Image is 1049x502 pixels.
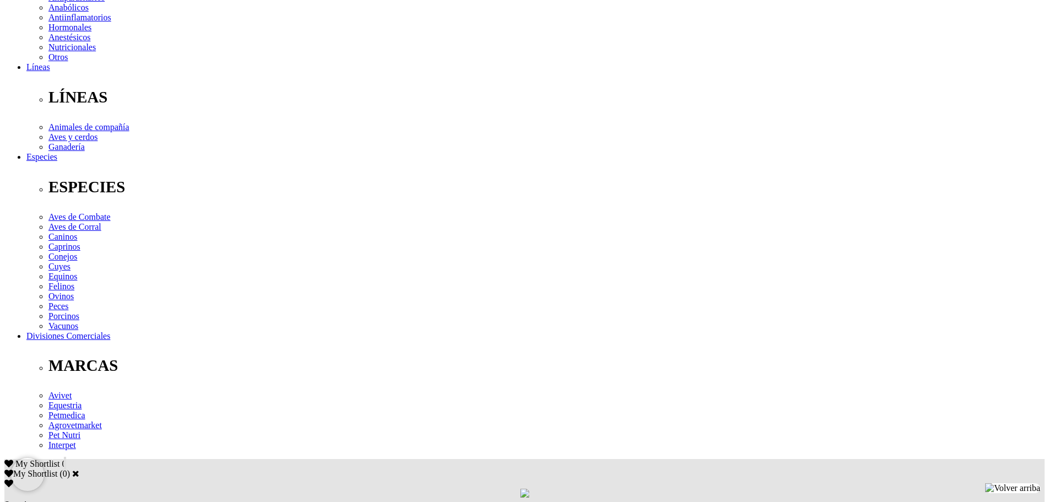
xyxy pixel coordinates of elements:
a: Equestria [48,401,81,410]
a: Aves y cerdos [48,132,97,142]
a: Nutricionales [48,42,96,52]
a: Animales de compañía [48,122,129,132]
a: Agrovetmarket [48,420,102,430]
a: Ganadería [48,142,85,152]
a: Aves de Combate [48,212,111,222]
a: Peces [48,301,68,311]
a: Vacunos [48,321,78,331]
a: Hormonales [48,23,91,32]
a: Especies [26,152,57,161]
a: Antiinflamatorios [48,13,111,22]
a: Anabólicos [48,3,89,12]
a: Líneas [26,62,50,72]
a: Aves de Corral [48,222,101,231]
a: Caninos [48,232,77,241]
p: LÍNEAS [48,88,1045,106]
a: Petmedica [48,411,85,420]
a: Caprinos [48,242,80,251]
label: My Shortlist [4,469,57,478]
a: Interpet [48,440,76,450]
a: Conejos [48,252,77,261]
label: 0 [63,469,67,478]
a: Anestésicos [48,33,90,42]
a: Ovinos [48,292,74,301]
a: Cuyes [48,262,70,271]
a: Porcinos [48,311,79,321]
p: ESPECIES [48,178,1045,196]
a: Divisiones Comerciales [26,331,110,341]
a: Equinos [48,272,77,281]
p: MARCAS [48,357,1045,375]
img: Volver arriba [985,483,1040,493]
img: loading.gif [520,489,529,498]
span: ( ) [59,469,70,478]
a: Cerrar [72,469,79,478]
iframe: Brevo live chat [11,458,44,491]
a: Pet Nutri [48,430,80,440]
a: Avivet [48,391,72,400]
span: 0 [62,459,66,468]
a: Felinos [48,282,74,291]
a: Otros [48,52,68,62]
